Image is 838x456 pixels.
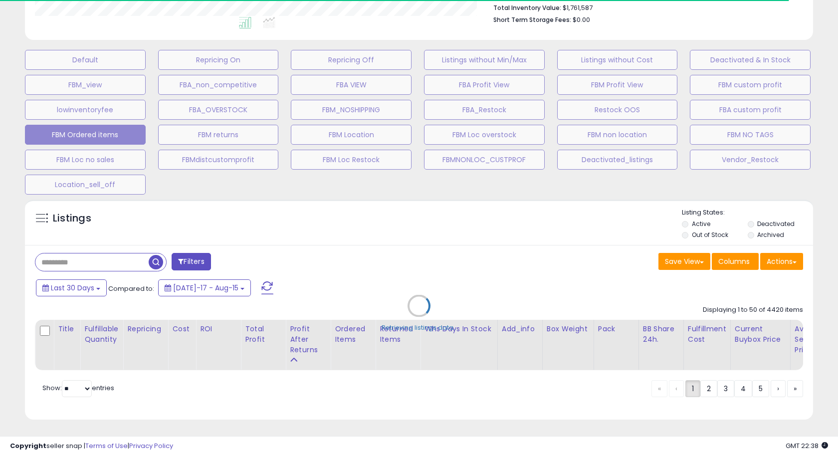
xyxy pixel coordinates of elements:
button: Restock OOS [557,100,678,120]
button: FBMNONLOC_CUSTPROF [424,150,545,170]
button: FBA custom profit [690,100,811,120]
div: Retrieving listings data.. [382,323,456,332]
li: $1,761,587 [493,1,796,13]
button: Location_sell_off [25,175,146,195]
button: FBM custom profit [690,75,811,95]
button: Repricing On [158,50,279,70]
button: FBM_NOSHIPPING [291,100,412,120]
button: FBM returns [158,125,279,145]
strong: Copyright [10,441,46,451]
button: Listings without Min/Max [424,50,545,70]
button: FBM Ordered items [25,125,146,145]
button: Vendor_Restock [690,150,811,170]
button: FBM NO TAGS [690,125,811,145]
button: FBM Loc overstock [424,125,545,145]
button: FBM Loc Restock [291,150,412,170]
button: Deactivated_listings [557,150,678,170]
b: Total Inventory Value: [493,3,561,12]
button: FBA Profit View [424,75,545,95]
span: $0.00 [573,15,590,24]
button: FBA_OVERSTOCK [158,100,279,120]
button: Listings without Cost [557,50,678,70]
a: Terms of Use [85,441,128,451]
button: Deactivated & In Stock [690,50,811,70]
button: FBA_Restock [424,100,545,120]
div: seller snap | | [10,442,173,451]
a: Privacy Policy [129,441,173,451]
button: Default [25,50,146,70]
button: Repricing Off [291,50,412,70]
span: 2025-09-15 22:38 GMT [786,441,828,451]
button: FBM Loc no sales [25,150,146,170]
button: FBM Location [291,125,412,145]
button: FBA VIEW [291,75,412,95]
button: FBM Profit View [557,75,678,95]
b: Short Term Storage Fees: [493,15,571,24]
button: FBMdistcustomprofit [158,150,279,170]
button: FBA_non_competitive [158,75,279,95]
button: FBM non location [557,125,678,145]
button: FBM_view [25,75,146,95]
button: lowinventoryfee [25,100,146,120]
